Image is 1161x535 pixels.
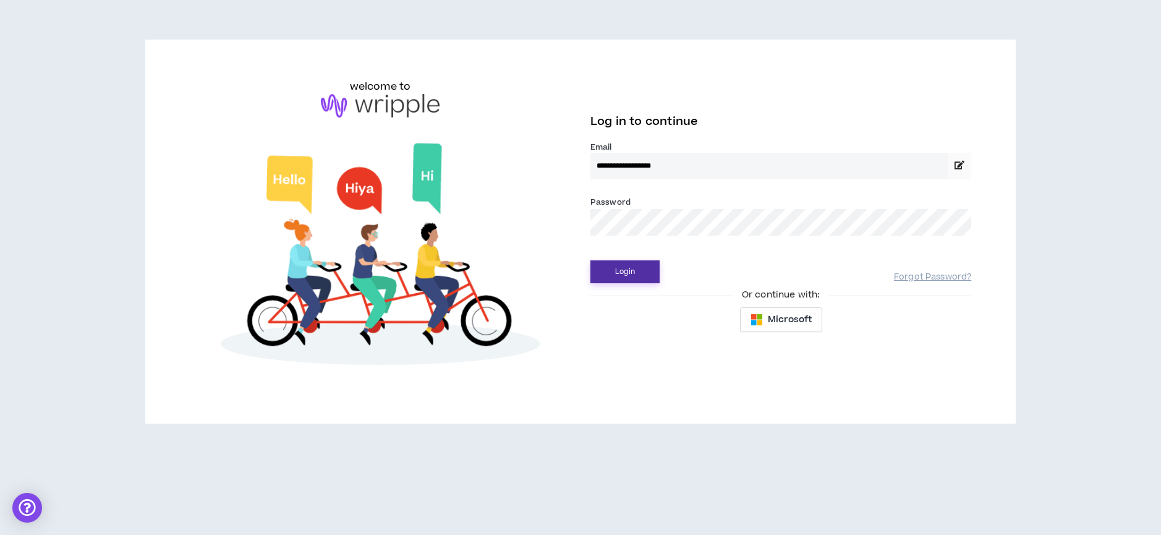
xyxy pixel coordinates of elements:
span: Or continue with: [733,288,828,302]
label: Email [590,142,971,153]
img: logo-brand.png [321,94,440,118]
span: Microsoft [768,313,812,327]
button: Microsoft [740,307,822,332]
a: Forgot Password? [894,272,971,283]
span: Log in to continue [590,114,698,129]
div: Open Intercom Messenger [12,493,42,523]
button: Login [590,260,660,283]
img: Welcome to Wripple [190,130,571,385]
h6: welcome to [350,79,411,94]
label: Password [590,197,631,208]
